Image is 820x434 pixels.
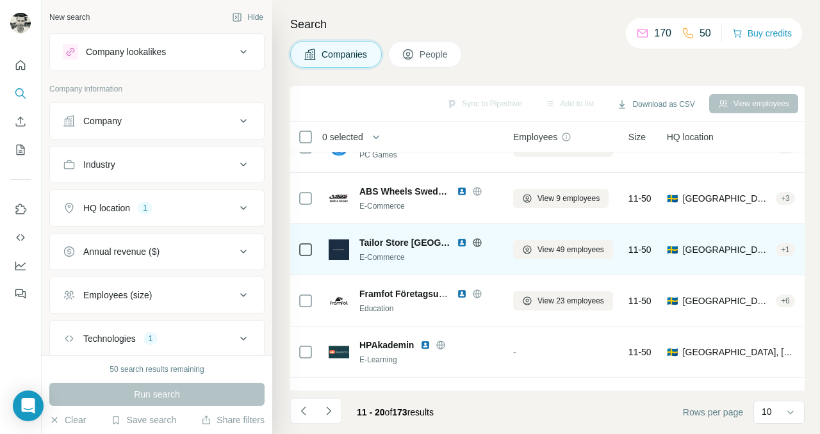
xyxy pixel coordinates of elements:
span: 11-50 [628,294,652,307]
button: Save search [111,414,176,426]
button: HQ location1 [50,193,264,223]
span: Tailor Store [GEOGRAPHIC_DATA] [359,236,450,249]
span: - [513,347,516,357]
div: Annual revenue ($) [83,245,160,258]
h4: Search [290,15,805,33]
span: View 9 employees [537,193,600,204]
span: Framfot Företagsutbildning [359,289,477,299]
div: E-Learning [359,354,498,366]
span: [GEOGRAPHIC_DATA], [GEOGRAPHIC_DATA] [683,294,771,307]
div: 50 search results remaining [110,364,204,375]
span: 11 - 20 [357,407,385,417]
div: 1 [138,202,152,214]
span: [GEOGRAPHIC_DATA], [PERSON_NAME] [683,243,771,256]
button: Dashboard [10,254,31,277]
span: results [357,407,434,417]
span: [GEOGRAPHIC_DATA], [GEOGRAPHIC_DATA] [683,192,771,205]
p: 170 [654,26,671,41]
span: Size [628,131,646,143]
img: Logo of HPAkademin [329,342,349,362]
button: View 49 employees [513,240,613,259]
div: Open Intercom Messenger [13,390,44,421]
button: Quick start [10,54,31,77]
span: 11-50 [628,192,652,205]
span: [GEOGRAPHIC_DATA], [GEOGRAPHIC_DATA] [683,346,795,358]
span: 🇸🇪 [667,243,678,256]
div: Employees (size) [83,289,152,301]
div: Company lookalikes [86,45,166,58]
p: Company information [49,83,265,95]
span: 11-50 [628,346,652,358]
p: 50 [700,26,711,41]
img: LinkedIn logo [420,340,430,350]
div: New search [49,12,90,23]
div: Education [359,303,498,314]
span: ABS Wheels Sweden AB [359,185,450,198]
div: + 1 [776,244,795,255]
button: Company [50,106,264,136]
div: E-Commerce [359,252,498,263]
img: LinkedIn logo [457,237,467,248]
span: Companies [322,48,368,61]
span: Rows per page [683,406,743,419]
span: HQ location [667,131,714,143]
img: Logo of ABS Wheels Sweden AB [329,188,349,209]
button: Technologies1 [50,323,264,354]
span: 🇸🇪 [667,346,678,358]
button: Clear [49,414,86,426]
img: LinkedIn logo [457,186,467,197]
div: PC Games [359,149,498,161]
button: Share filters [201,414,265,426]
button: Hide [223,8,272,27]
div: Technologies [83,332,136,345]
span: Storegate [359,390,401,403]
button: Search [10,82,31,105]
button: View 23 employees [513,291,613,310]
div: Industry [83,158,115,171]
span: 🇸🇪 [667,294,678,307]
div: HQ location [83,202,130,214]
span: View 49 employees [537,244,604,255]
span: 11-50 [628,243,652,256]
button: Use Surfe API [10,226,31,249]
button: Download as CSV [608,95,703,114]
span: HPAkademin [359,339,414,351]
button: Employees (size) [50,280,264,310]
div: 1 [143,333,158,344]
span: 173 [392,407,407,417]
div: + 3 [776,193,795,204]
img: Logo of Tailor Store Sweden [329,239,349,260]
button: Enrich CSV [10,110,31,133]
img: Logo of Framfot Företagsutbildning [329,291,349,311]
button: Navigate to next page [316,398,341,424]
img: Avatar [10,13,31,33]
button: Industry [50,149,264,180]
div: E-Commerce [359,200,498,212]
button: Company lookalikes [50,36,264,67]
button: My lists [10,138,31,161]
p: 10 [762,405,772,418]
button: Buy credits [732,24,792,42]
span: Employees [513,131,557,143]
span: of [385,407,393,417]
div: Company [83,115,122,127]
button: Navigate to previous page [290,398,316,424]
span: People [420,48,449,61]
button: Feedback [10,282,31,305]
button: Use Surfe on LinkedIn [10,198,31,221]
span: View 23 employees [537,295,604,307]
button: View 9 employees [513,189,609,208]
span: 0 selected [322,131,363,143]
div: + 6 [776,295,795,307]
span: 🇸🇪 [667,192,678,205]
img: LinkedIn logo [457,289,467,299]
button: Annual revenue ($) [50,236,264,267]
